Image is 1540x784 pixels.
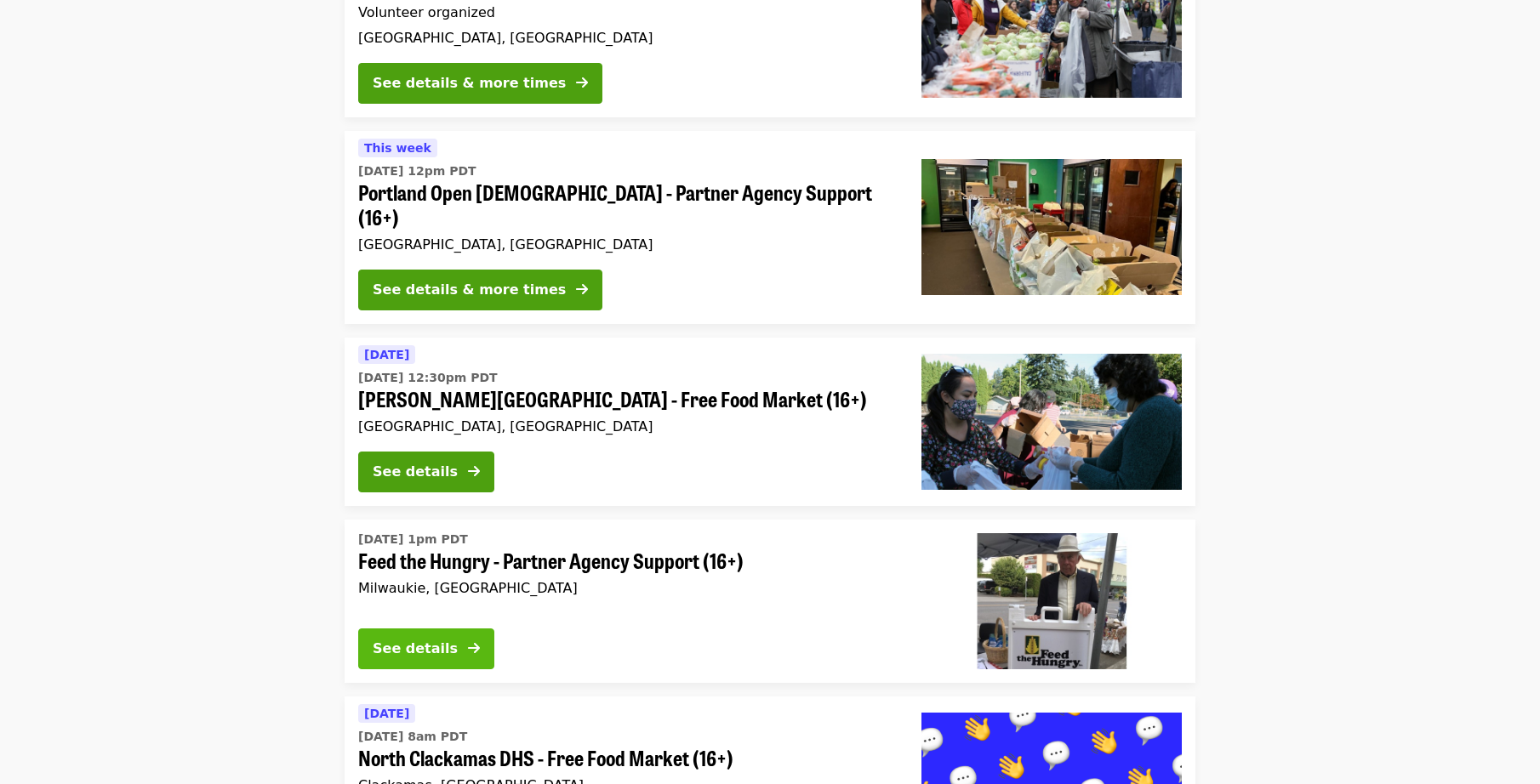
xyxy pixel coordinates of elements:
span: Feed the Hungry - Partner Agency Support (16+) [358,548,894,573]
button: See details & more times [358,270,602,310]
div: [GEOGRAPHIC_DATA], [GEOGRAPHIC_DATA] [358,236,894,253]
a: See details for "Feed the Hungry - Partner Agency Support (16+)" [345,520,1195,683]
img: Portland Open Bible - Partner Agency Support (16+) organized by Oregon Food Bank [921,159,1182,295]
div: Milwaukie, [GEOGRAPHIC_DATA] [358,580,894,596]
time: [DATE] 12pm PDT [358,162,476,180]
span: [PERSON_NAME][GEOGRAPHIC_DATA] - Free Food Market (16+) [358,387,894,412]
span: North Clackamas DHS - Free Food Market (16+) [358,746,894,770]
div: See details [373,462,458,482]
a: See details for "Merlo Station - Free Food Market (16+)" [345,338,1195,506]
time: [DATE] 1pm PDT [358,531,468,548]
time: [DATE] 12:30pm PDT [358,369,498,387]
div: See details [373,639,458,659]
i: arrow-right icon [576,75,588,91]
time: [DATE] 8am PDT [358,728,467,746]
span: Portland Open [DEMOGRAPHIC_DATA] - Partner Agency Support (16+) [358,180,894,230]
img: Feed the Hungry - Partner Agency Support (16+) organized by Oregon Food Bank [921,533,1182,669]
button: See details & more times [358,63,602,104]
i: arrow-right icon [468,463,480,480]
span: This week [364,141,431,155]
span: [DATE] [364,707,409,720]
button: See details [358,628,494,669]
div: [GEOGRAPHIC_DATA], [GEOGRAPHIC_DATA] [358,30,894,46]
span: Volunteer organized [358,4,495,20]
span: [DATE] [364,348,409,361]
img: Merlo Station - Free Food Market (16+) organized by Oregon Food Bank [921,354,1182,490]
div: [GEOGRAPHIC_DATA], [GEOGRAPHIC_DATA] [358,418,894,435]
a: See details for "Portland Open Bible - Partner Agency Support (16+)" [345,131,1195,324]
i: arrow-right icon [576,281,588,298]
div: See details & more times [373,280,566,300]
button: See details [358,452,494,492]
i: arrow-right icon [468,640,480,656]
div: See details & more times [373,73,566,94]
